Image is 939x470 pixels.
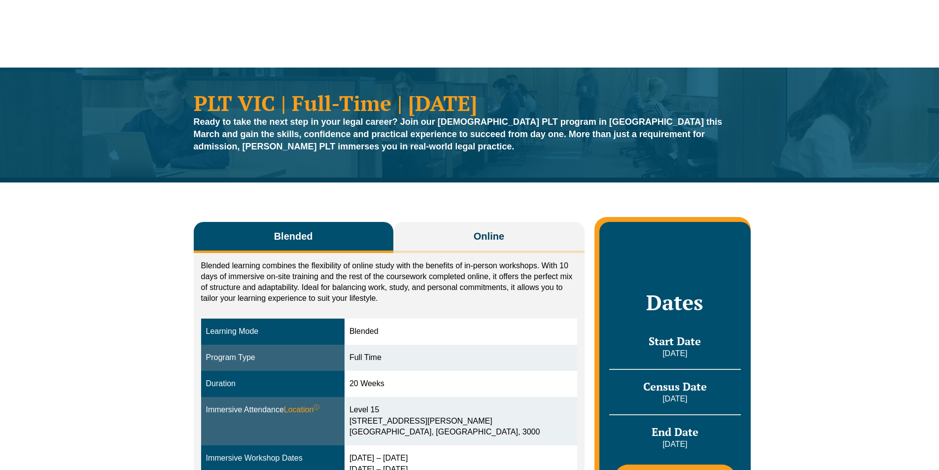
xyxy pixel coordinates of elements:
div: Immersive Attendance [206,404,340,416]
div: Full Time [349,352,572,363]
span: Blended [274,229,313,243]
span: End Date [652,425,698,439]
h1: PLT VIC | Full-Time | [DATE] [194,92,746,113]
div: Blended [349,326,572,337]
sup: ⓘ [313,404,319,411]
p: [DATE] [609,439,740,450]
strong: Ready to take the next step in your legal career? Join our [DEMOGRAPHIC_DATA] PLT program in [GEO... [194,117,722,151]
div: Learning Mode [206,326,340,337]
span: Census Date [643,379,707,394]
p: Blended learning combines the flexibility of online study with the benefits of in-person workshop... [201,260,578,304]
span: Location [284,404,320,416]
p: [DATE] [609,394,740,404]
div: Duration [206,378,340,390]
span: Online [474,229,504,243]
span: Start Date [649,334,701,348]
div: 20 Weeks [349,378,572,390]
p: [DATE] [609,348,740,359]
h2: Dates [609,290,740,315]
div: Level 15 [STREET_ADDRESS][PERSON_NAME] [GEOGRAPHIC_DATA], [GEOGRAPHIC_DATA], 3000 [349,404,572,438]
div: Program Type [206,352,340,363]
div: Immersive Workshop Dates [206,453,340,464]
